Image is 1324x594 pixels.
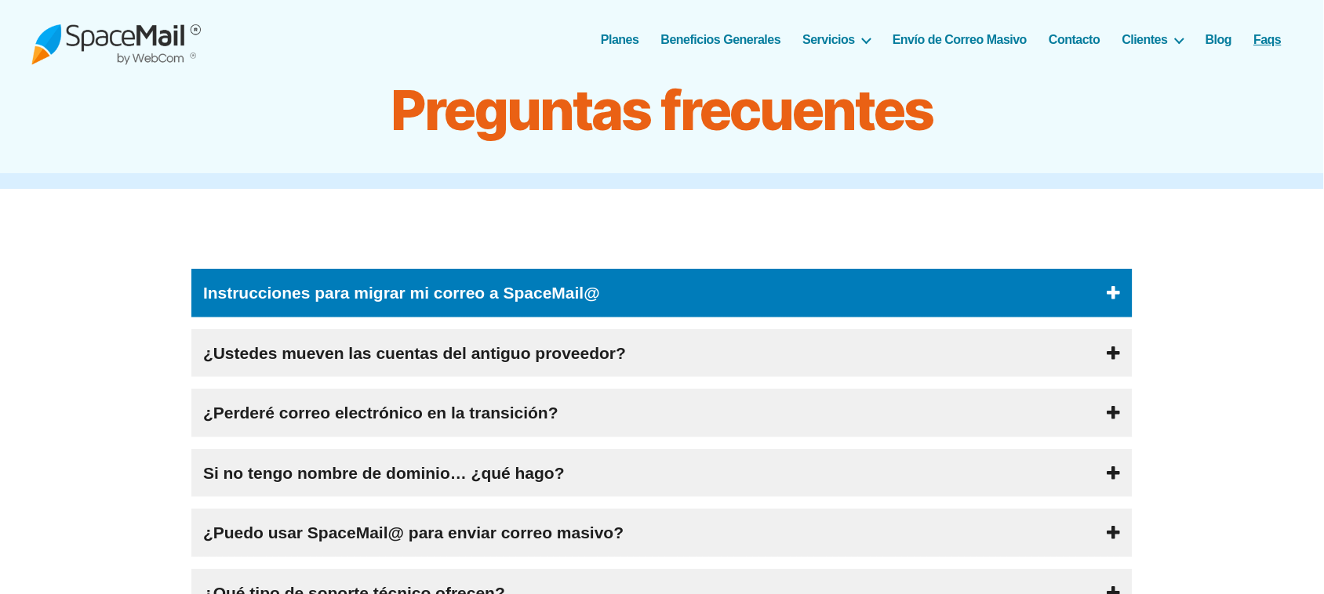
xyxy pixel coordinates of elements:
[203,520,624,545] span: Puedo usar SpaceMail@ para enviar correo masivo?
[1206,32,1232,47] a: Blog
[31,14,201,65] img: Spacemail
[203,461,565,486] span: Si no tengo nombre de dominio… ¿qué hago?
[203,400,558,426] span: ¿Perderé correo electrónico en la transición?
[609,32,1293,47] nav: Horizontal
[803,32,871,47] a: Servicios
[893,32,1027,47] a: Envío de Correo Masivo
[203,341,626,366] span: ¿Ustedes mueven las cuentas del antiguo proveedor?
[203,523,213,541] strong: ¿
[203,281,600,306] span: Instrucciones para migrar mi correo a SpaceMail@
[1049,32,1100,47] a: Contacto
[1122,32,1184,47] a: Clientes
[270,79,1054,142] h1: Preguntas frecuentes
[601,32,639,47] a: Planes
[1254,32,1282,47] a: Faqs
[661,32,781,47] a: Beneficios Generales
